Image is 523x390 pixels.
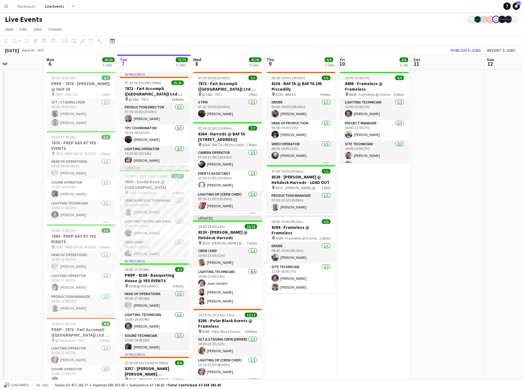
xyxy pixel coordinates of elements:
span: Week 40 [20,48,36,53]
app-user-avatar: Alex Gill [480,16,487,23]
span: View [5,26,14,32]
button: Revert 5 jobs [485,46,518,54]
div: Salary £3 471 262.77 + Expenses £83 872.82 + Subsistence £3 146.82 = [55,383,221,387]
app-user-avatar: Alex Gill [486,16,494,23]
div: [DATE] [5,47,19,53]
span: Edit [20,26,27,32]
app-user-avatar: Technical Department [468,16,475,23]
app-user-avatar: Production Managers [505,16,512,23]
span: All jobs [35,383,50,387]
div: BST [38,48,44,53]
button: Warehouse [13,0,40,12]
a: View [2,25,16,33]
a: Jobs [30,25,45,33]
a: Comms [46,25,64,33]
span: Jobs [33,26,42,32]
h1: Live Events [5,15,42,24]
a: 17 [513,2,520,10]
app-user-avatar: Production Managers [474,16,481,23]
app-user-avatar: Eden Hopkins [492,16,500,23]
app-user-avatar: Production Managers [498,16,506,23]
span: Confirmed [10,383,29,387]
span: Total Confirmed £3 558 282.41 [168,383,221,387]
span: Comms [48,26,62,32]
app-user-avatar: Technical Department [511,16,518,23]
button: Publish 5 jobs [448,46,483,54]
button: Live Events [40,0,69,12]
span: 17 [516,2,521,6]
button: Confirmed [3,382,30,388]
a: Edit [17,25,29,33]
